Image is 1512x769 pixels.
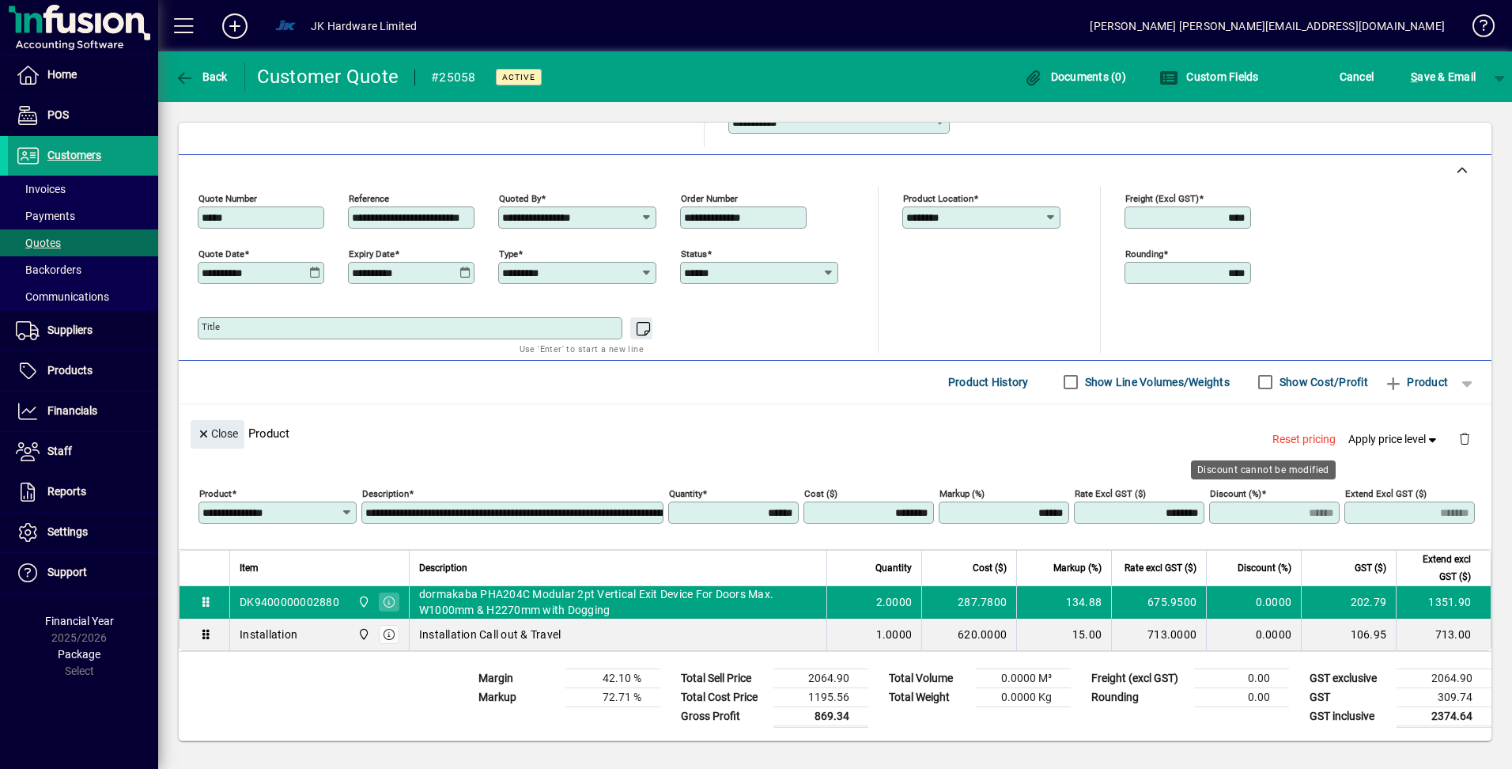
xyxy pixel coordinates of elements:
span: 1.0000 [876,627,913,642]
div: 675.9500 [1121,594,1196,610]
td: 620.0000 [921,619,1016,650]
div: [PERSON_NAME] [PERSON_NAME][EMAIL_ADDRESS][DOMAIN_NAME] [1090,13,1445,39]
div: Product [179,404,1491,462]
td: 15.00 [1016,619,1111,650]
a: Staff [8,432,158,472]
td: 287.7800 [921,586,1016,619]
span: Reset pricing [1272,431,1336,448]
span: Package [58,648,100,661]
mat-label: Product [199,487,232,498]
span: Staff [47,445,72,457]
td: Total Volume [881,669,976,688]
button: Custom Fields [1155,63,1263,91]
td: 42.10 % [565,669,660,688]
td: 309.74 [1397,688,1491,706]
span: Quantity [875,559,912,577]
div: 713.0000 [1121,627,1196,642]
span: Item [240,559,259,577]
td: 202.79 [1301,586,1396,619]
div: JK Hardware Limited [311,13,417,39]
mat-label: Quote date [198,248,244,259]
button: Add [210,12,260,40]
a: Payments [8,203,158,229]
button: Close [191,420,244,449]
button: Cancel [1336,63,1378,91]
td: Rounding [1083,688,1194,706]
a: Invoices [8,176,158,203]
td: GST [1302,688,1397,706]
button: Reset pricing [1266,425,1342,453]
td: 72.71 % [565,688,660,706]
button: Back [171,63,232,91]
td: 869.34 [773,706,868,726]
button: Delete [1446,420,1484,458]
button: Product [1376,368,1456,396]
a: Backorders [8,256,158,283]
td: 106.95 [1301,619,1396,650]
div: Customer Quote [257,64,399,89]
td: Gross Profit [673,706,773,726]
a: Financials [8,392,158,431]
mat-label: Discount (%) [1210,487,1261,498]
mat-label: Cost ($) [804,487,837,498]
mat-label: Type [499,248,518,259]
mat-label: Rounding [1125,248,1163,259]
span: Invoices [16,183,66,195]
td: Total Sell Price [673,669,773,688]
span: Product History [948,369,1029,395]
td: 2374.64 [1397,706,1491,726]
div: DK9400000002880 [240,594,339,610]
span: Description [419,559,467,577]
mat-label: Order number [681,192,738,203]
mat-label: Description [362,487,409,498]
span: Auckland [353,593,372,611]
span: Financials [47,404,97,417]
mat-label: Title [202,321,220,332]
span: Support [47,566,87,578]
span: Active [502,72,535,82]
a: Home [8,55,158,95]
a: POS [8,96,158,135]
td: Markup [471,688,565,706]
span: Products [47,364,93,377]
a: Quotes [8,229,158,256]
a: Communications [8,283,158,310]
button: Product History [942,368,1035,396]
td: GST exclusive [1302,669,1397,688]
mat-label: Expiry date [349,248,395,259]
span: Customers [47,149,101,161]
app-page-header-button: Back [158,63,245,91]
span: Documents (0) [1023,70,1126,83]
span: Reports [47,485,86,498]
mat-label: Extend excl GST ($) [1345,487,1427,498]
span: Back [175,70,228,83]
a: Products [8,351,158,391]
app-page-header-button: Delete [1446,431,1484,445]
span: Installation Call out & Travel [419,627,561,642]
mat-label: Quoted by [499,192,541,203]
td: GST inclusive [1302,706,1397,726]
span: Suppliers [47,324,93,336]
span: Close [197,421,238,447]
td: 2064.90 [1397,669,1491,688]
a: Knowledge Base [1461,3,1492,55]
label: Show Cost/Profit [1276,374,1368,390]
span: S [1411,70,1417,83]
a: Settings [8,513,158,552]
span: Financial Year [45,615,114,627]
a: Reports [8,472,158,512]
td: 0.0000 M³ [976,669,1071,688]
span: Extend excl GST ($) [1406,551,1471,585]
td: 1195.56 [773,688,868,706]
span: GST ($) [1355,559,1386,577]
span: Payments [16,210,75,222]
td: 0.00 [1194,669,1289,688]
span: Markup (%) [1053,559,1102,577]
td: Margin [471,669,565,688]
div: Discount cannot be modified [1191,460,1336,479]
label: Show Line Volumes/Weights [1082,374,1230,390]
button: Apply price level [1342,425,1446,453]
span: dormakaba PHA204C Modular 2pt Vertical Exit Device For Doors Max. W1000mm & H2270mm with Dogging [419,586,817,618]
mat-label: Status [681,248,707,259]
span: Backorders [16,263,81,276]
